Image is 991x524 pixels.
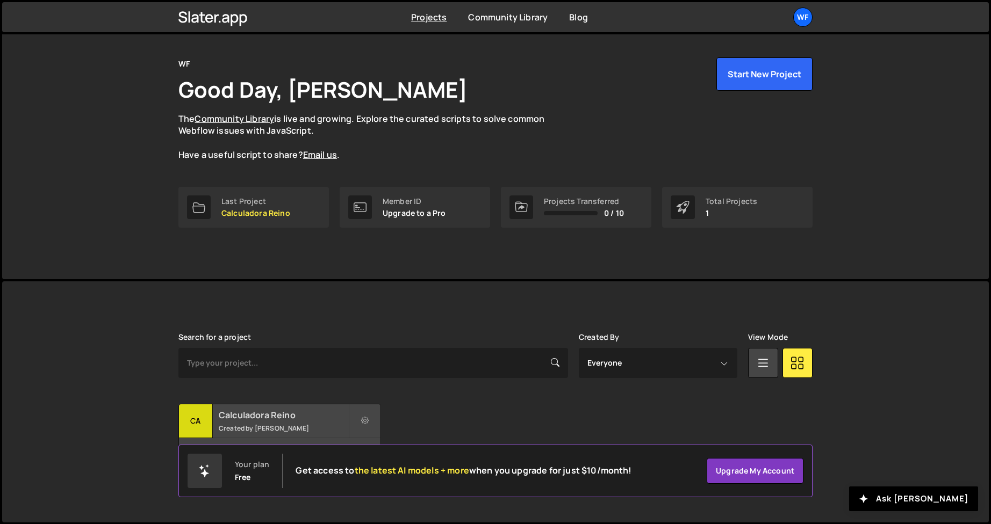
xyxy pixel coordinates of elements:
[706,197,757,206] div: Total Projects
[468,11,548,23] a: Community Library
[748,333,788,341] label: View Mode
[179,438,380,470] div: 45 pages, last updated by [PERSON_NAME] [DATE]
[303,149,337,161] a: Email us
[178,113,565,161] p: The is live and growing. Explore the curated scripts to solve common Webflow issues with JavaScri...
[355,464,469,476] span: the latest AI models + more
[178,404,381,471] a: Ca Calculadora Reino Created by [PERSON_NAME] 45 pages, last updated by [PERSON_NAME] [DATE]
[716,57,813,91] button: Start New Project
[178,57,190,70] div: WF
[178,333,251,341] label: Search for a project
[221,209,290,217] p: Calculadora Reino
[383,209,446,217] p: Upgrade to a Pro
[793,8,813,27] a: WF
[849,486,978,511] button: Ask [PERSON_NAME]
[706,209,757,217] p: 1
[219,409,348,421] h2: Calculadora Reino
[219,424,348,433] small: Created by [PERSON_NAME]
[569,11,588,23] a: Blog
[383,197,446,206] div: Member ID
[604,209,624,217] span: 0 / 10
[178,348,568,378] input: Type your project...
[707,458,803,484] a: Upgrade my account
[178,75,468,104] h1: Good Day, [PERSON_NAME]
[235,473,251,482] div: Free
[221,197,290,206] div: Last Project
[179,404,213,438] div: Ca
[544,197,624,206] div: Projects Transferred
[579,333,620,341] label: Created By
[195,113,274,125] a: Community Library
[411,11,447,23] a: Projects
[235,460,269,469] div: Your plan
[296,465,631,476] h2: Get access to when you upgrade for just $10/month!
[178,187,329,228] a: Last Project Calculadora Reino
